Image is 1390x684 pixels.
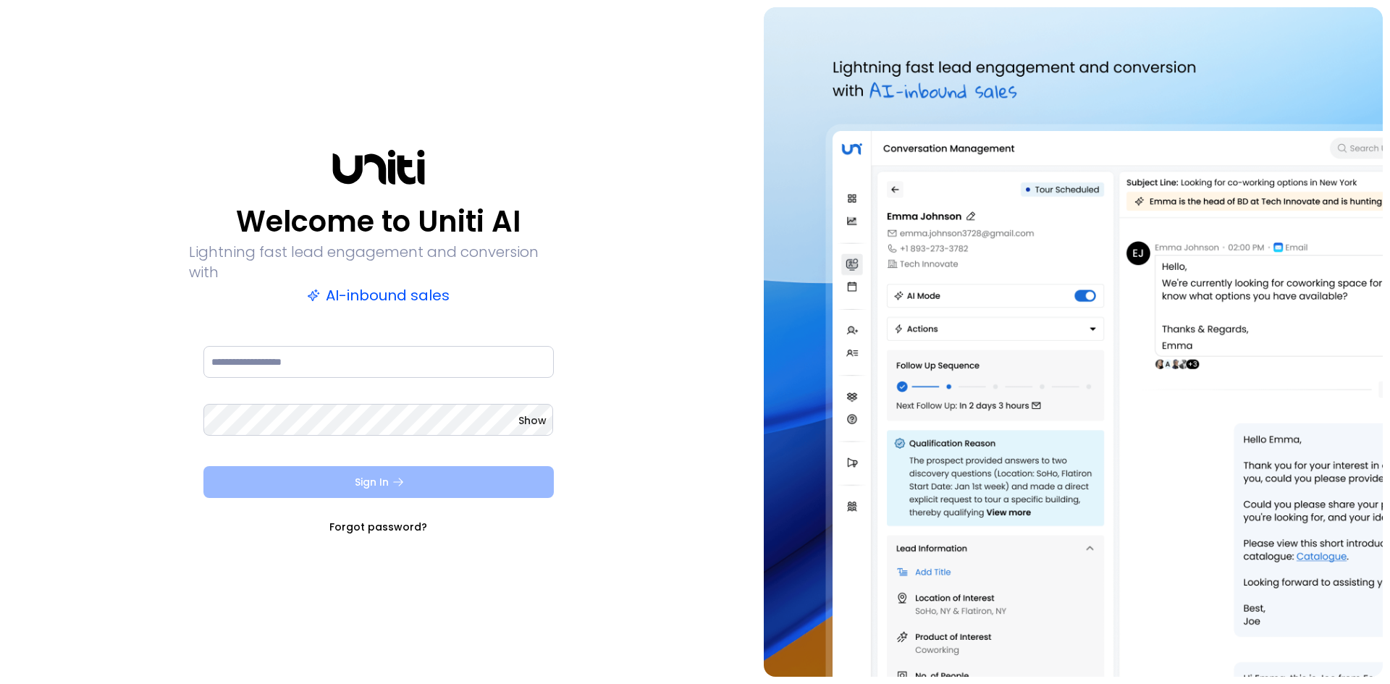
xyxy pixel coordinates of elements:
[307,285,450,305] p: AI-inbound sales
[203,466,554,498] button: Sign In
[236,204,521,239] p: Welcome to Uniti AI
[764,7,1383,677] img: auth-hero.png
[518,413,547,428] button: Show
[189,242,568,282] p: Lightning fast lead engagement and conversion with
[329,520,427,534] a: Forgot password?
